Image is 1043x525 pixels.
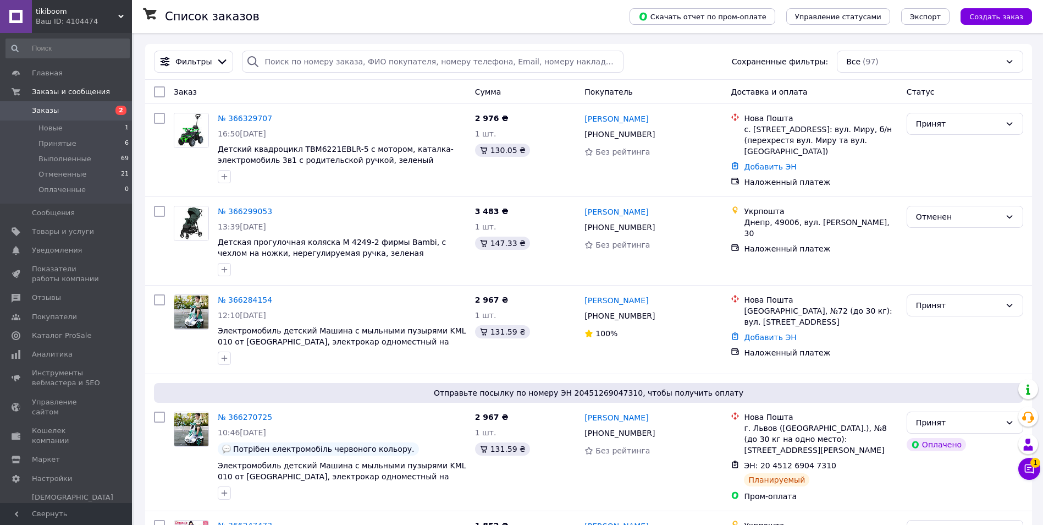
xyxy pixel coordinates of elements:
[475,428,496,437] span: 1 шт.
[475,222,496,231] span: 1 шт.
[174,113,208,147] img: Фото товару
[744,473,809,486] div: Планируемый
[218,222,266,231] span: 13:39[DATE]
[582,127,657,142] div: [PHONE_NUMBER]
[950,12,1032,20] a: Создать заказ
[475,237,530,250] div: 147.33 ₴
[36,7,118,17] span: tikiboom
[218,238,446,258] a: Детская прогулочная коляска M 4249-2 фирмы Bambi, с чехлом на ножки, нерегулируемая ручка, зеленая
[582,425,657,441] div: [PHONE_NUMBER]
[744,162,796,171] a: Добавить ЭН
[584,87,633,96] span: Покупатель
[32,312,77,322] span: Покупатели
[174,296,208,329] img: Фото товару
[32,397,102,417] span: Управление сайтом
[744,423,897,456] div: г. Львов ([GEOGRAPHIC_DATA].), №8 (до 30 кг на одно место): [STREET_ADDRESS][PERSON_NAME]
[916,118,1001,130] div: Принят
[174,413,208,446] img: Фото товару
[584,295,648,306] a: [PERSON_NAME]
[32,349,73,359] span: Аналитика
[125,185,129,195] span: 0
[907,438,966,451] div: Оплачено
[595,147,650,156] span: Без рейтинга
[475,325,530,338] div: 131.59 ₴
[218,114,272,123] a: № 366329707
[32,68,63,78] span: Главная
[638,12,766,21] span: Скачать отчет по пром-оплате
[32,106,59,116] span: Заказы
[584,206,648,217] a: [PERSON_NAME]
[475,144,530,157] div: 130.05 ₴
[786,8,890,25] button: Управление статусами
[475,114,509,123] span: 2 976 ₴
[731,87,807,96] span: Доставка и оплата
[125,139,129,149] span: 6
[475,311,496,320] span: 1 шт.
[863,57,879,66] span: (97)
[32,331,91,341] span: Каталог ProSale
[218,207,272,216] a: № 366299053
[916,299,1001,311] div: Принят
[630,8,775,25] button: Скачать отчет по пром-оплате
[475,413,509,422] span: 2 967 ₴
[115,106,126,115] span: 2
[32,455,60,464] span: Маркет
[5,39,130,58] input: Поиск
[165,10,260,23] h1: Список заказов
[38,169,86,179] span: Отмененные
[744,412,897,423] div: Нова Пошта
[744,217,897,239] div: Днепр, 49006, вул. [PERSON_NAME], 30
[961,8,1032,25] button: Создать заказ
[218,428,266,437] span: 10:46[DATE]
[125,123,129,133] span: 1
[174,206,208,240] img: Фото товару
[901,8,950,25] button: Экспорт
[475,129,496,138] span: 1 шт.
[595,329,617,338] span: 100%
[32,293,61,303] span: Отзывы
[218,129,266,138] span: 16:50[DATE]
[475,207,509,216] span: 3 483 ₴
[218,296,272,304] a: № 366284154
[1030,458,1040,468] span: 1
[32,227,94,237] span: Товары и услуги
[595,240,650,249] span: Без рейтинга
[218,326,466,357] a: Электромобиль детский Машина с мыльными пузырями KML 010 от [GEOGRAPHIC_DATA], электрокар одномес...
[36,17,132,26] div: Ваш ID: 4104474
[595,446,650,455] span: Без рейтинга
[242,51,623,73] input: Поиск по номеру заказа, ФИО покупателя, номеру телефона, Email, номеру накладной
[38,154,91,164] span: Выполненные
[158,387,1019,398] span: Отправьте посылку по номеру ЭН 20451269047310, чтобы получить оплату
[38,123,63,133] span: Новые
[32,474,72,484] span: Настройки
[32,264,102,284] span: Показатели работы компании
[584,113,648,124] a: [PERSON_NAME]
[916,211,1001,223] div: Отменен
[218,311,266,320] span: 12:10[DATE]
[475,296,509,304] span: 2 967 ₴
[744,206,897,217] div: Укрпошта
[744,113,897,124] div: Нова Пошта
[174,87,197,96] span: Заказ
[233,445,415,453] span: Потрібен електромобіль червоного кольору.
[38,139,76,149] span: Принятые
[121,154,129,164] span: 69
[916,417,1001,429] div: Принят
[795,13,881,21] span: Управление статусами
[744,461,836,470] span: ЭН: 20 4512 6904 7310
[174,412,209,447] a: Фото товару
[32,493,113,523] span: [DEMOGRAPHIC_DATA] и счета
[475,87,501,96] span: Сумма
[174,206,209,241] a: Фото товару
[218,145,454,165] a: Детский квадроцикл TBM6221EBLR-5 с мотором, каталка-электромобиль 3в1 с родительской ручкой, зеленый
[744,333,796,342] a: Добавить ЭН
[218,461,466,492] span: Электромобиль детский Машина с мыльными пузырями KML 010 от [GEOGRAPHIC_DATA], электрокар одномес...
[910,13,941,21] span: Экспорт
[121,169,129,179] span: 21
[32,208,75,218] span: Сообщения
[744,243,897,254] div: Наложенный платеж
[744,491,897,502] div: Пром-оплата
[732,56,828,67] span: Сохраненные фильтры:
